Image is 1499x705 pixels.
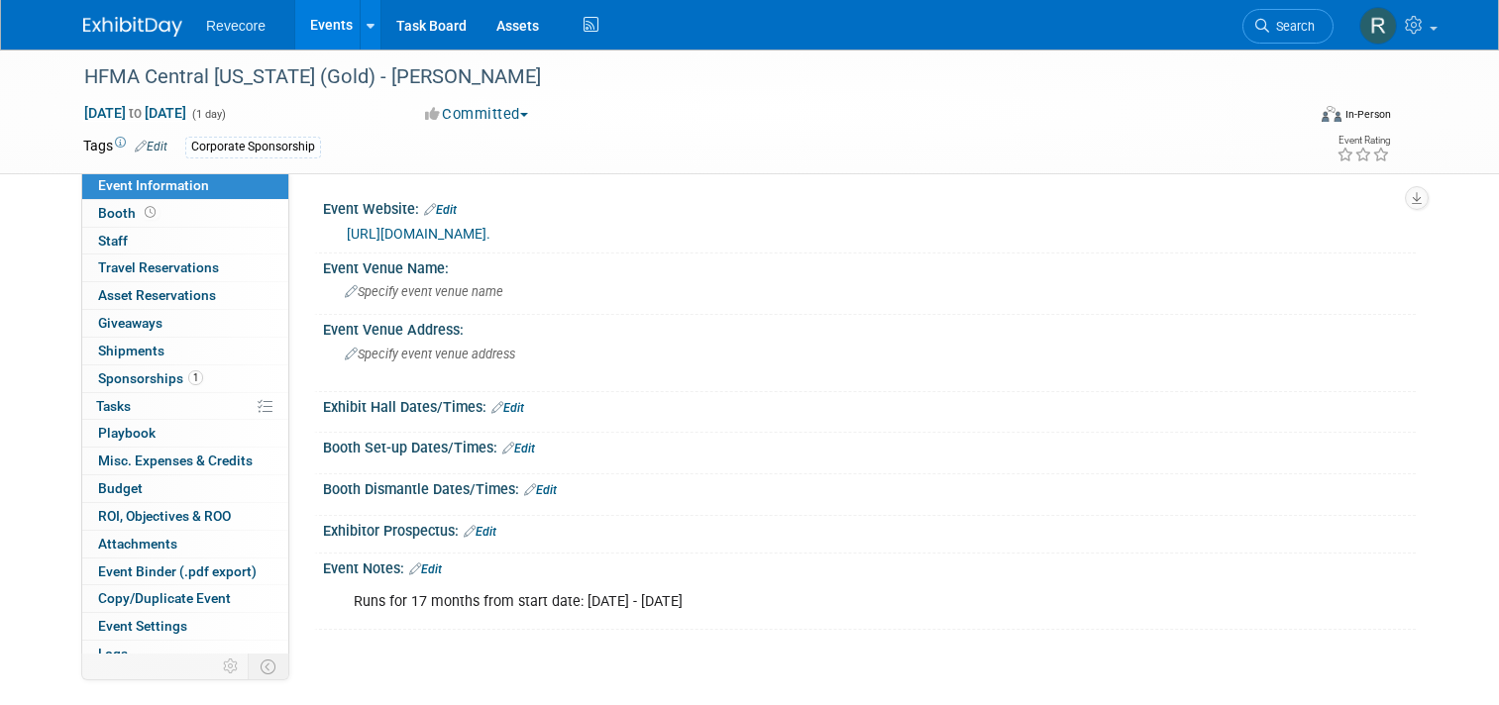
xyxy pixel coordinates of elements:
[82,282,288,309] a: Asset Reservations
[82,475,288,502] a: Budget
[185,137,321,157] div: Corporate Sponsorship
[323,474,1416,500] div: Booth Dismantle Dates/Times:
[323,253,1416,278] div: Event Venue Name:
[98,315,162,331] span: Giveaways
[82,365,288,392] a: Sponsorships1
[1198,103,1391,133] div: Event Format
[98,563,257,579] span: Event Binder (.pdf export)
[141,205,160,220] span: Booth not reserved yet
[98,508,231,524] span: ROI, Objectives & ROO
[1269,19,1315,34] span: Search
[82,585,288,612] a: Copy/Duplicate Event
[82,310,288,337] a: Giveaways
[491,401,524,415] a: Edit
[82,172,288,199] a: Event Information
[96,398,131,414] span: Tasks
[83,136,167,158] td: Tags
[77,59,1280,95] div: HFMA Central [US_STATE] (Gold) - [PERSON_NAME]
[82,200,288,227] a: Booth
[82,641,288,667] a: Logs
[1359,7,1397,45] img: Rachael Sires
[206,18,266,34] span: Revecore
[323,392,1416,418] div: Exhibit Hall Dates/Times:
[98,343,164,358] span: Shipments
[83,104,187,122] span: [DATE] [DATE]
[82,448,288,474] a: Misc. Expenses & Credits
[98,646,128,661] span: Logs
[424,203,457,217] a: Edit
[464,525,496,539] a: Edit
[82,420,288,447] a: Playbook
[1337,136,1390,146] div: Event Rating
[409,562,442,576] a: Edit
[98,536,177,552] span: Attachments
[82,338,288,364] a: Shipments
[188,370,203,385] span: 1
[340,582,1204,622] div: Runs for 17 months from start date: [DATE] - [DATE]
[418,104,536,125] button: Committed
[98,370,203,386] span: Sponsorships
[1322,106,1341,122] img: Format-Inperson.png
[98,205,160,221] span: Booth
[98,618,187,634] span: Event Settings
[82,613,288,640] a: Event Settings
[249,654,289,679] td: Toggle Event Tabs
[82,254,288,281] a: Travel Reservations
[323,194,1416,220] div: Event Website:
[1242,9,1334,44] a: Search
[1344,107,1391,122] div: In-Person
[214,654,249,679] td: Personalize Event Tab Strip
[98,480,143,496] span: Budget
[83,17,182,37] img: ExhibitDay
[98,259,219,275] span: Travel Reservations
[98,233,128,249] span: Staff
[190,108,226,121] span: (1 day)
[126,105,145,121] span: to
[98,453,253,468] span: Misc. Expenses & Credits
[345,347,515,361] span: Specify event venue address
[82,531,288,557] a: Attachments
[135,140,167,153] a: Edit
[347,226,490,242] a: [URL][DOMAIN_NAME].
[323,554,1416,579] div: Event Notes:
[98,177,209,193] span: Event Information
[82,228,288,254] a: Staff
[98,425,156,441] span: Playbook
[323,433,1416,458] div: Booth Set-up Dates/Times:
[502,442,535,455] a: Edit
[323,315,1416,340] div: Event Venue Address:
[345,284,503,299] span: Specify event venue name
[98,287,216,303] span: Asset Reservations
[323,516,1416,542] div: Exhibitor Prospectus:
[524,483,557,497] a: Edit
[98,590,231,606] span: Copy/Duplicate Event
[82,558,288,585] a: Event Binder (.pdf export)
[82,503,288,530] a: ROI, Objectives & ROO
[82,393,288,420] a: Tasks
